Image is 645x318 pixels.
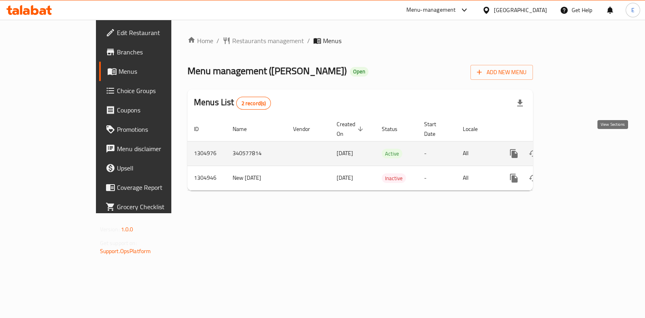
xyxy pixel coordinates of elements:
[99,100,204,120] a: Coupons
[99,158,204,178] a: Upsell
[117,144,197,154] span: Menu disclaimer
[117,183,197,192] span: Coverage Report
[187,166,226,190] td: 1304946
[117,202,197,212] span: Grocery Checklist
[187,62,347,80] span: Menu management ( [PERSON_NAME] )
[494,6,547,15] div: [GEOGRAPHIC_DATA]
[350,68,368,75] span: Open
[99,62,204,81] a: Menus
[117,125,197,134] span: Promotions
[504,144,524,163] button: more
[510,94,530,113] div: Export file
[226,141,287,166] td: 340577814
[100,246,151,256] a: Support.OpsPlatform
[382,149,402,158] span: Active
[119,67,197,76] span: Menus
[350,67,368,77] div: Open
[524,168,543,188] button: Change Status
[117,163,197,173] span: Upsell
[293,124,320,134] span: Vendor
[99,197,204,216] a: Grocery Checklist
[236,97,271,110] div: Total records count
[117,47,197,57] span: Branches
[498,117,588,141] th: Actions
[187,141,226,166] td: 1304976
[99,81,204,100] a: Choice Groups
[187,117,588,191] table: enhanced table
[237,100,271,107] span: 2 record(s)
[232,36,304,46] span: Restaurants management
[216,36,219,46] li: /
[477,67,526,77] span: Add New Menu
[524,144,543,163] button: Change Status
[117,86,197,96] span: Choice Groups
[117,28,197,37] span: Edit Restaurant
[194,124,209,134] span: ID
[99,23,204,42] a: Edit Restaurant
[337,119,366,139] span: Created On
[99,42,204,62] a: Branches
[382,124,408,134] span: Status
[307,36,310,46] li: /
[99,139,204,158] a: Menu disclaimer
[456,166,498,190] td: All
[223,36,304,46] a: Restaurants management
[463,124,488,134] span: Locale
[504,168,524,188] button: more
[100,238,137,248] span: Get support on:
[99,120,204,139] a: Promotions
[424,119,447,139] span: Start Date
[470,65,533,80] button: Add New Menu
[631,6,635,15] span: E
[117,105,197,115] span: Coupons
[337,148,353,158] span: [DATE]
[456,141,498,166] td: All
[323,36,341,46] span: Menus
[194,96,271,110] h2: Menus List
[382,173,406,183] div: Inactive
[337,173,353,183] span: [DATE]
[406,5,456,15] div: Menu-management
[121,224,133,235] span: 1.0.0
[382,174,406,183] span: Inactive
[226,166,287,190] td: New [DATE]
[418,141,456,166] td: -
[100,224,120,235] span: Version:
[187,36,533,46] nav: breadcrumb
[99,178,204,197] a: Coverage Report
[418,166,456,190] td: -
[233,124,257,134] span: Name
